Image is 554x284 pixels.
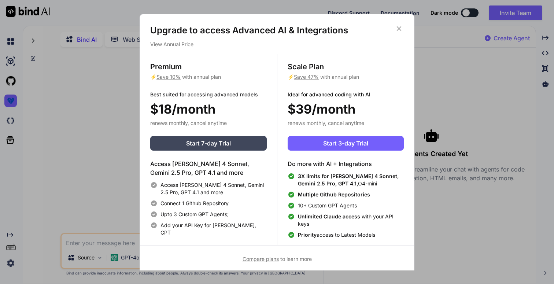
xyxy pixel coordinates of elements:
[298,231,375,239] span: access to Latest Models
[150,120,227,126] span: renews monthly, cancel anytime
[298,191,370,198] span: Multiple Github Repositories
[288,159,404,168] h4: Do more with AI + Integrations
[186,139,231,148] span: Start 7-day Trial
[288,100,355,118] span: $39/month
[288,62,404,72] h3: Scale Plan
[298,173,399,187] span: 3X limits for [PERSON_NAME] 4 Sonnet, Gemini 2.5 Pro, GPT 4.1,
[150,73,267,81] p: ⚡ with annual plan
[298,232,317,238] span: Priority
[150,41,404,48] p: View Annual Price
[150,159,267,177] h4: Access [PERSON_NAME] 4 Sonnet, Gemini 2.5 Pro, GPT 4.1 and more
[156,74,181,80] span: Save 10%
[288,136,404,151] button: Start 3-day Trial
[298,213,404,228] span: with your API keys
[160,211,229,218] span: Upto 3 Custom GPT Agents;
[243,256,312,262] span: to learn more
[160,200,229,207] span: Connect 1 Github Repository
[288,91,404,98] p: Ideal for advanced coding with AI
[288,120,364,126] span: renews monthly, cancel anytime
[150,100,215,118] span: $18/month
[150,91,267,98] p: Best suited for accessing advanced models
[150,62,267,72] h3: Premium
[298,173,404,187] span: O4-mini
[160,222,267,236] span: Add your API Key for [PERSON_NAME], GPT
[298,202,357,209] span: 10+ Custom GPT Agents
[160,181,267,196] span: Access [PERSON_NAME] 4 Sonnet, Gemini 2.5 Pro, GPT 4.1 and more
[294,74,319,80] span: Save 47%
[288,73,404,81] p: ⚡ with annual plan
[150,136,267,151] button: Start 7-day Trial
[243,256,279,262] span: Compare plans
[323,139,368,148] span: Start 3-day Trial
[298,213,362,220] span: Unlimited Claude access
[150,25,404,36] h1: Upgrade to access Advanced AI & Integrations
